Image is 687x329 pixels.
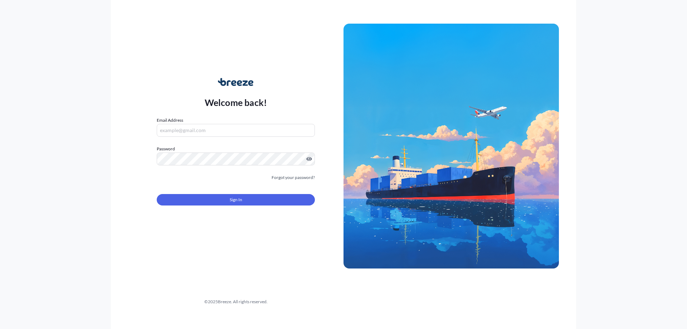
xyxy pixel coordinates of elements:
a: Forgot your password? [272,174,315,181]
input: example@gmail.com [157,124,315,137]
label: Email Address [157,117,183,124]
label: Password [157,145,315,153]
button: Show password [306,156,312,162]
img: Ship illustration [343,24,559,268]
div: © 2025 Breeze. All rights reserved. [128,298,343,305]
span: Sign In [230,196,242,203]
p: Welcome back! [205,97,267,108]
button: Sign In [157,194,315,205]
